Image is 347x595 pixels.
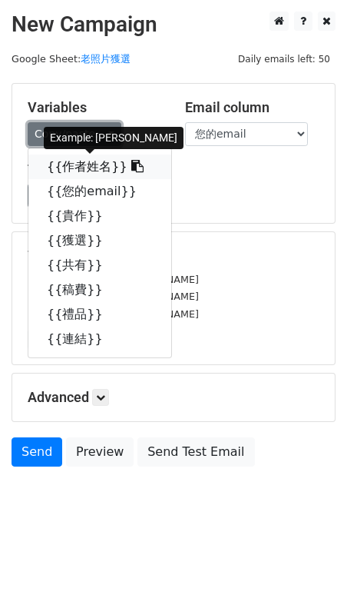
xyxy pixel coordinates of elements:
a: 老照片獲選 [81,53,131,65]
a: Send Test Email [137,437,254,467]
a: {{連結}} [28,327,171,351]
a: {{獲選}} [28,228,171,253]
a: {{貴作}} [28,204,171,228]
h5: Email column [185,99,319,116]
small: Google Sheet: [12,53,131,65]
small: [EMAIL_ADDRESS][DOMAIN_NAME] [28,274,199,285]
iframe: Chat Widget [270,521,347,595]
a: Send [12,437,62,467]
a: Copy/paste... [28,122,121,146]
span: Daily emails left: 50 [233,51,335,68]
small: [EMAIL_ADDRESS][DOMAIN_NAME] [28,291,199,302]
a: {{共有}} [28,253,171,278]
h5: Variables [28,99,162,116]
h5: Advanced [28,389,319,406]
div: Example: [PERSON_NAME] [44,127,183,149]
a: {{您的email}} [28,179,171,204]
a: Preview [66,437,134,467]
a: {{稿費}} [28,278,171,302]
small: [EMAIL_ADDRESS][DOMAIN_NAME] [28,308,199,320]
a: Daily emails left: 50 [233,53,335,65]
a: {{禮品}} [28,302,171,327]
div: 聊天小工具 [270,521,347,595]
h5: 7 Recipients [28,248,319,264]
a: {{作者姓名}} [28,155,171,179]
h2: New Campaign [12,12,335,38]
